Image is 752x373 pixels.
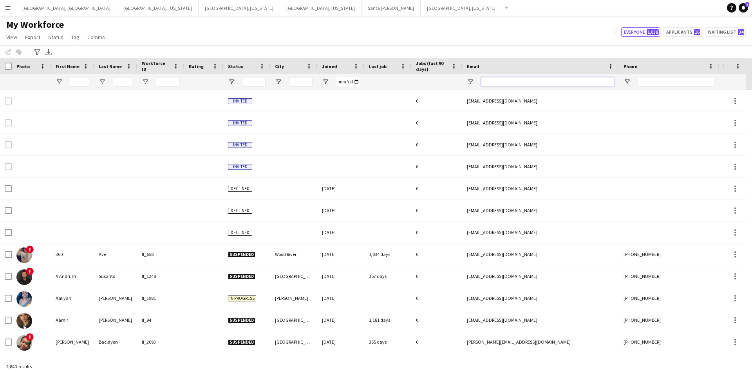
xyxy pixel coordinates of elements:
[117,0,199,16] button: [GEOGRAPHIC_DATA], [US_STATE]
[467,63,479,69] span: Email
[99,63,122,69] span: Last Name
[228,142,252,148] span: Invited
[638,77,714,86] input: Phone Filter Input
[462,309,619,331] div: [EMAIL_ADDRESS][DOMAIN_NAME]
[6,34,17,41] span: View
[462,222,619,243] div: [EMAIL_ADDRESS][DOMAIN_NAME]
[619,331,719,353] div: [PHONE_NUMBER]
[228,164,252,170] span: Invited
[317,200,364,221] div: [DATE]
[99,78,106,85] button: Open Filter Menu
[411,287,462,309] div: 0
[84,32,108,42] a: Comms
[22,32,43,42] a: Export
[228,339,255,345] span: Suspended
[364,243,411,265] div: 1,034 days
[467,78,474,85] button: Open Filter Menu
[462,243,619,265] div: [EMAIL_ADDRESS][DOMAIN_NAME]
[317,243,364,265] div: [DATE]
[619,265,719,287] div: [PHONE_NUMBER]
[137,243,184,265] div: lf_658
[44,47,53,57] app-action-btn: Export XLSX
[411,265,462,287] div: 0
[275,63,284,69] span: City
[270,309,317,331] div: [GEOGRAPHIC_DATA]
[16,291,32,307] img: Aaliyah Bennett
[26,333,34,341] span: !
[51,243,94,265] div: 360
[25,34,40,41] span: Export
[270,287,317,309] div: [PERSON_NAME]
[619,309,719,331] div: [PHONE_NUMBER]
[462,331,619,353] div: [PERSON_NAME][EMAIL_ADDRESS][DOMAIN_NAME]
[16,0,117,16] button: [GEOGRAPHIC_DATA], [GEOGRAPHIC_DATA]
[462,156,619,177] div: [EMAIL_ADDRESS][DOMAIN_NAME]
[137,331,184,353] div: lf_2093
[411,112,462,133] div: 0
[228,252,255,258] span: Suspended
[5,163,12,170] input: Row Selection is disabled for this row (unchecked)
[94,265,137,287] div: Susanto
[411,243,462,265] div: 0
[137,287,184,309] div: lf_1981
[6,19,64,31] span: My Workforce
[48,34,63,41] span: Status
[322,78,329,85] button: Open Filter Menu
[16,247,32,263] img: 360 Ave
[16,313,32,329] img: Aamir Yusuf
[137,309,184,331] div: lf_94
[745,2,749,7] span: 7
[694,29,700,35] span: 16
[16,63,30,69] span: Photo
[56,63,80,69] span: First Name
[45,32,67,42] a: Status
[364,265,411,287] div: 357 days
[421,0,502,16] button: [GEOGRAPHIC_DATA], [US_STATE]
[369,63,387,69] span: Last job
[5,97,12,105] input: Row Selection is disabled for this row (unchecked)
[142,78,149,85] button: Open Filter Menu
[317,265,364,287] div: [DATE]
[362,0,421,16] button: Santa [PERSON_NAME]
[70,77,89,86] input: First Name Filter Input
[16,335,32,351] img: Aaron Baclayon
[16,269,32,285] img: A Andri Tri Susanto
[624,78,631,85] button: Open Filter Menu
[416,60,448,72] span: Jobs (last 90 days)
[317,178,364,199] div: [DATE]
[739,3,748,13] a: 7
[322,63,337,69] span: Joined
[5,119,12,126] input: Row Selection is disabled for this row (unchecked)
[663,27,702,37] button: Applicants16
[738,29,744,35] span: 34
[228,186,252,192] span: Declined
[94,287,137,309] div: [PERSON_NAME]
[242,77,266,86] input: Status Filter Input
[189,63,204,69] span: Rating
[71,34,80,41] span: Tag
[317,309,364,331] div: [DATE]
[364,331,411,353] div: 355 days
[228,230,252,236] span: Declined
[270,243,317,265] div: Wood River
[228,120,252,126] span: Invited
[462,134,619,155] div: [EMAIL_ADDRESS][DOMAIN_NAME]
[619,287,719,309] div: [PHONE_NUMBER]
[411,222,462,243] div: 0
[137,265,184,287] div: lf_1248
[705,27,746,37] button: Waiting list34
[142,60,170,72] span: Workforce ID
[317,222,364,243] div: [DATE]
[462,265,619,287] div: [EMAIL_ADDRESS][DOMAIN_NAME]
[317,331,364,353] div: [DATE]
[228,317,255,323] span: Suspended
[364,309,411,331] div: 1,181 days
[280,0,362,16] button: [GEOGRAPHIC_DATA], [US_STATE]
[411,90,462,112] div: 0
[51,265,94,287] div: A Andri Tri
[336,77,360,86] input: Joined Filter Input
[113,77,132,86] input: Last Name Filter Input
[94,243,137,265] div: Ave
[619,243,719,265] div: [PHONE_NUMBER]
[621,27,660,37] button: Everyone1,038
